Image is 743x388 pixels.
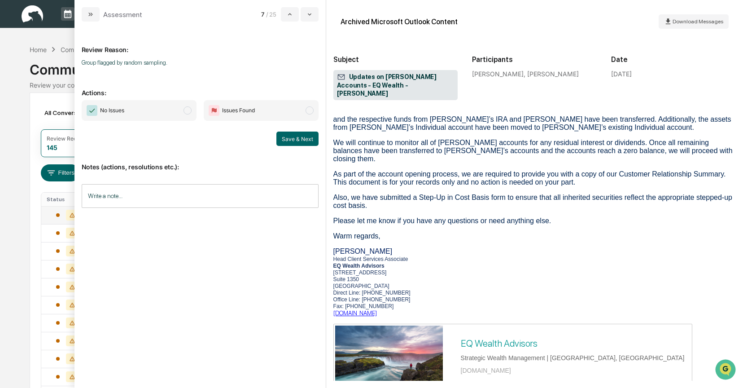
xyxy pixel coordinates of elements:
div: Start new chat [31,69,147,78]
div: Home [30,46,47,53]
p: Actions: [82,78,319,97]
div: [PERSON_NAME] [333,247,736,256]
div: Archived Microsoft Outlook Content [341,18,458,26]
div: [DATE] [611,70,632,78]
a: 🖐️Preclearance [5,110,61,126]
div: [PERSON_NAME], [PERSON_NAME] [472,70,597,78]
button: Filters [41,164,80,181]
span: Fax: [PHONE_NUMBER] [333,303,394,309]
span: No Issues [100,106,124,115]
div: We will continue to monitor all of [PERSON_NAME] accounts for any residual interest or dividends.... [333,139,736,163]
span: [STREET_ADDRESS] [333,269,387,276]
a: EQ Wealth Advisors [461,338,538,349]
div: As part of the account opening process, we are required to provide you with a copy of our Custome... [333,170,736,186]
div: Warm regards, [333,232,736,240]
a: 🗄️Attestations [61,110,115,126]
a: 🔎Data Lookup [5,127,60,143]
span: Data Lookup [18,130,57,139]
div: Strategic Wealth Management | [GEOGRAPHIC_DATA], [GEOGRAPHIC_DATA] [461,354,687,362]
span: Attestations [74,113,111,122]
div: Please let me know if you have any questions or need anything else. [333,217,736,225]
span: Pylon [89,152,109,159]
button: Download Messages [659,14,729,29]
div: Review Required [47,135,90,142]
h2: Participants [472,55,597,64]
span: Head Client Services Associate [333,256,408,262]
span: Issues Found [222,106,255,115]
span: [GEOGRAPHIC_DATA] Direct Line: [PHONE_NUMBER] [333,283,411,296]
span: Suite 1350 [333,276,359,282]
span: / 25 [266,11,279,18]
button: Start new chat [153,71,163,82]
div: [DOMAIN_NAME] [461,367,691,374]
div: Also, we have submitted a Step-Up in Cost Basis form to ensure that all inherited securities refl... [333,194,736,210]
span: Updates on [PERSON_NAME] Accounts - EQ Wealth - [PERSON_NAME] [337,73,455,98]
div: 🗄️ [65,114,72,121]
div: Communications Archive [30,54,713,78]
p: Group flagged by random sampling. [82,59,319,66]
h2: Subject [333,55,458,64]
div: 145 [47,144,57,151]
p: Review Reason: [82,35,319,53]
span: Download Messages [673,18,723,25]
img: Checkmark [87,105,97,116]
div: The Inherited Traditional IRA and Inherited [PERSON_NAME] accounts for [PERSON_NAME] have been su... [333,107,736,132]
span: Preclearance [18,113,58,122]
img: 1746055101610-c473b297-6a78-478c-a979-82029cc54cd1 [9,69,25,85]
img: logo [22,5,43,23]
a: Powered byPylon [63,152,109,159]
span: Office Line: [PHONE_NUMBER] [333,296,411,303]
img: Flag [209,105,219,116]
b: EQ Wealth Advisors [333,263,385,269]
img: OG-71892538.jpg [335,326,443,386]
div: 🖐️ [9,114,16,121]
span: 7 [261,11,264,18]
div: We're available if you need us! [31,78,114,85]
div: Communications Archive [61,46,133,53]
h2: Date [611,55,736,64]
p: How can we help? [9,19,163,33]
th: Status [41,193,93,206]
div: All Conversations [41,106,109,120]
a: [DOMAIN_NAME] [333,309,377,317]
div: Review your communication records across channels [30,81,713,89]
button: Save & Next [276,132,319,146]
div: Assessment [103,10,142,19]
div: 🔎 [9,131,16,138]
iframe: Open customer support [714,358,739,383]
p: Notes (actions, resolutions etc.): [82,152,319,171]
